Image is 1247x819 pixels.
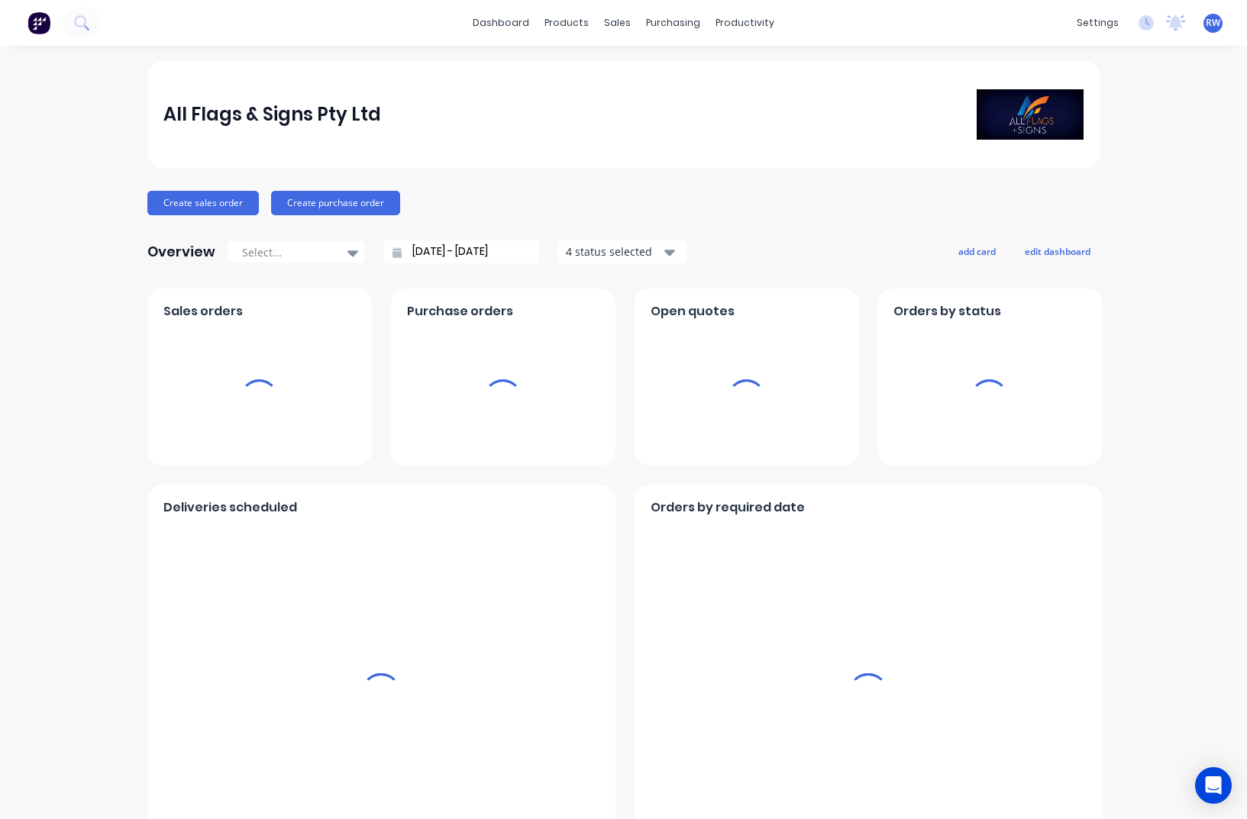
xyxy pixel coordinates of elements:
[537,11,596,34] div: products
[566,243,662,260] div: 4 status selected
[271,191,400,215] button: Create purchase order
[163,302,243,321] span: Sales orders
[465,11,537,34] a: dashboard
[948,241,1006,261] button: add card
[1015,241,1100,261] button: edit dashboard
[651,498,805,517] span: Orders by required date
[1195,767,1232,804] div: Open Intercom Messenger
[1206,16,1220,30] span: RW
[708,11,782,34] div: productivity
[147,191,259,215] button: Create sales order
[557,240,687,263] button: 4 status selected
[163,498,297,517] span: Deliveries scheduled
[596,11,638,34] div: sales
[163,99,381,130] div: All Flags & Signs Pty Ltd
[407,302,513,321] span: Purchase orders
[893,302,1001,321] span: Orders by status
[1069,11,1126,34] div: settings
[651,302,735,321] span: Open quotes
[638,11,708,34] div: purchasing
[147,237,215,267] div: Overview
[977,89,1084,140] img: All Flags & Signs Pty Ltd
[27,11,50,34] img: Factory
